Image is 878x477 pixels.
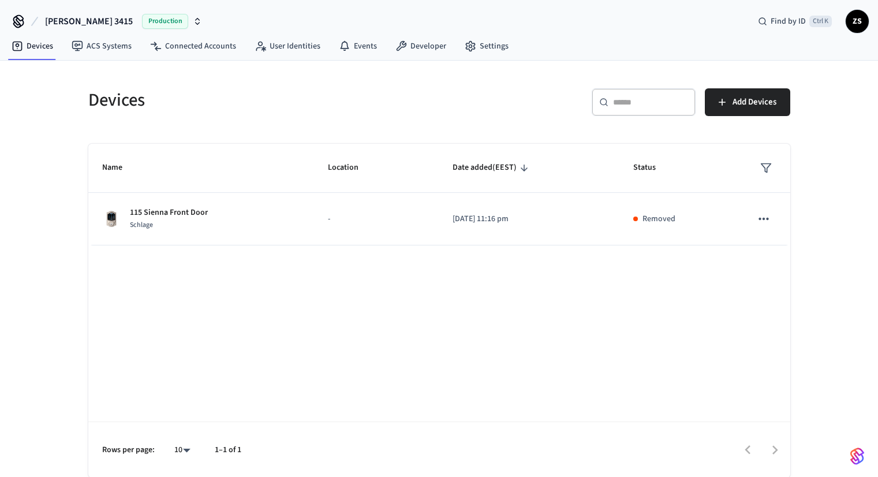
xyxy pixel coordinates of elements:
[330,36,386,57] a: Events
[386,36,455,57] a: Developer
[88,144,790,245] table: sticky table
[215,444,241,456] p: 1–1 of 1
[455,36,518,57] a: Settings
[62,36,141,57] a: ACS Systems
[130,207,208,219] p: 115 Sienna Front Door
[328,213,424,225] p: -
[328,159,373,177] span: Location
[141,36,245,57] a: Connected Accounts
[245,36,330,57] a: User Identities
[453,213,606,225] p: [DATE] 11:16 pm
[102,444,155,456] p: Rows per page:
[809,16,832,27] span: Ctrl K
[169,442,196,459] div: 10
[102,210,121,228] img: Schlage Sense Smart Deadbolt with Camelot Trim, Front
[142,14,188,29] span: Production
[2,36,62,57] a: Devices
[847,11,868,32] span: ZS
[749,11,841,32] div: Find by IDCtrl K
[733,95,776,110] span: Add Devices
[771,16,806,27] span: Find by ID
[642,213,675,225] p: Removed
[130,220,153,230] span: Schlage
[45,14,133,28] span: [PERSON_NAME] 3415
[102,159,137,177] span: Name
[846,10,869,33] button: ZS
[88,88,432,112] h5: Devices
[633,159,671,177] span: Status
[705,88,790,116] button: Add Devices
[850,447,864,465] img: SeamLogoGradient.69752ec5.svg
[453,159,532,177] span: Date added(EEST)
